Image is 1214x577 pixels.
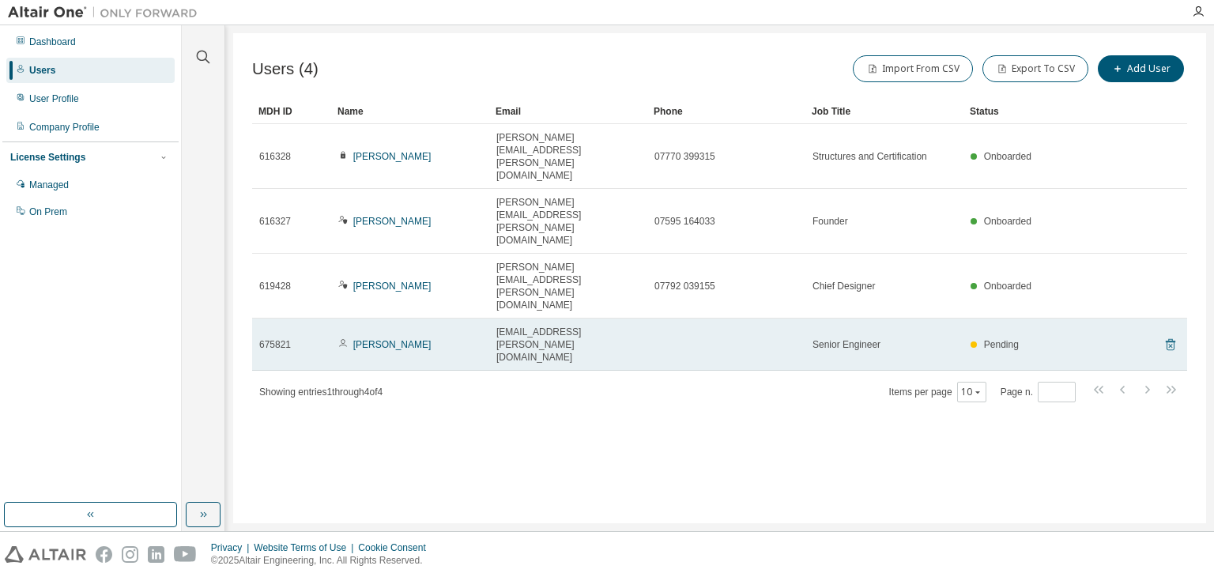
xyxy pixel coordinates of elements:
button: Add User [1098,55,1184,82]
button: Export To CSV [982,55,1088,82]
span: [EMAIL_ADDRESS][PERSON_NAME][DOMAIN_NAME] [496,326,640,364]
img: linkedin.svg [148,546,164,563]
div: Privacy [211,541,254,554]
span: 07595 164033 [654,215,715,228]
div: Dashboard [29,36,76,48]
span: Founder [812,215,848,228]
span: Onboarded [984,216,1031,227]
img: altair_logo.svg [5,546,86,563]
div: Website Terms of Use [254,541,358,554]
span: 675821 [259,338,291,351]
span: Showing entries 1 through 4 of 4 [259,387,383,398]
div: Email [496,99,641,124]
span: 07770 399315 [654,150,715,163]
span: 07792 039155 [654,280,715,292]
img: Altair One [8,5,205,21]
span: Page n. [1001,382,1076,402]
a: [PERSON_NAME] [353,339,432,350]
div: Users [29,64,55,77]
span: [PERSON_NAME][EMAIL_ADDRESS][PERSON_NAME][DOMAIN_NAME] [496,196,640,247]
img: youtube.svg [174,546,197,563]
div: Managed [29,179,69,191]
a: [PERSON_NAME] [353,151,432,162]
span: Onboarded [984,151,1031,162]
span: Senior Engineer [812,338,880,351]
button: 10 [961,386,982,398]
div: Cookie Consent [358,541,435,554]
div: Phone [654,99,799,124]
p: © 2025 Altair Engineering, Inc. All Rights Reserved. [211,554,435,568]
span: Structures and Certification [812,150,927,163]
div: Company Profile [29,121,100,134]
span: [PERSON_NAME][EMAIL_ADDRESS][PERSON_NAME][DOMAIN_NAME] [496,261,640,311]
span: [PERSON_NAME][EMAIL_ADDRESS][PERSON_NAME][DOMAIN_NAME] [496,131,640,182]
img: instagram.svg [122,546,138,563]
div: On Prem [29,206,67,218]
div: Name [337,99,483,124]
img: facebook.svg [96,546,112,563]
span: 616327 [259,215,291,228]
button: Import From CSV [853,55,973,82]
span: 619428 [259,280,291,292]
div: MDH ID [258,99,325,124]
span: Users (4) [252,60,319,78]
span: 616328 [259,150,291,163]
a: [PERSON_NAME] [353,281,432,292]
span: Pending [984,339,1019,350]
span: Onboarded [984,281,1031,292]
span: Items per page [889,382,986,402]
div: License Settings [10,151,85,164]
div: Status [970,99,1105,124]
div: Job Title [812,99,957,124]
a: [PERSON_NAME] [353,216,432,227]
span: Chief Designer [812,280,875,292]
div: User Profile [29,92,79,105]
